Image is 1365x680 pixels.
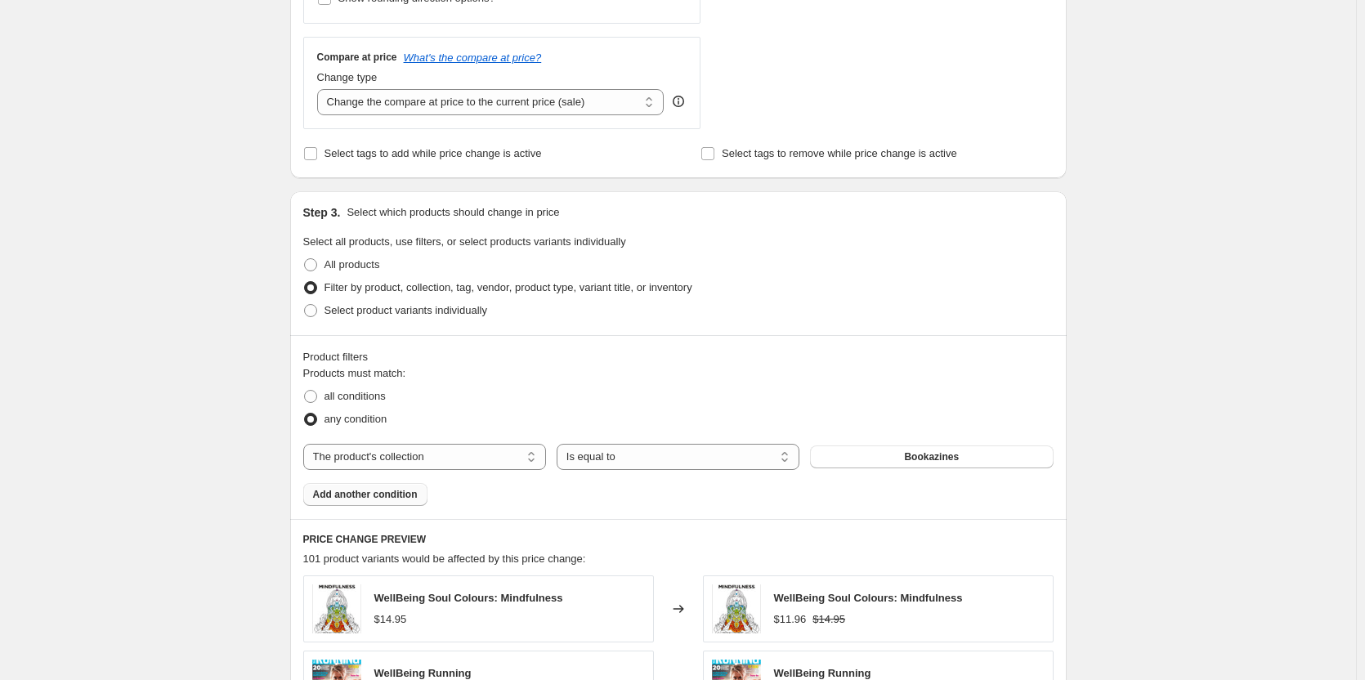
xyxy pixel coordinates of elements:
span: 101 product variants would be affected by this price change: [303,552,586,565]
div: $11.96 [774,611,807,628]
img: WCLM_01_80x.jpg [312,584,361,633]
img: WCLM_01_80x.jpg [712,584,761,633]
span: WellBeing Running [774,667,871,679]
span: WellBeing Soul Colours: Mindfulness [774,592,963,604]
button: What's the compare at price? [404,51,542,64]
span: all conditions [324,390,386,402]
span: Select product variants individually [324,304,487,316]
span: Products must match: [303,367,406,379]
span: Change type [317,71,378,83]
strike: $14.95 [812,611,845,628]
span: Select tags to remove while price change is active [722,147,957,159]
button: Bookazines [810,445,1053,468]
span: any condition [324,413,387,425]
span: Select tags to add while price change is active [324,147,542,159]
button: Add another condition [303,483,427,506]
span: Add another condition [313,488,418,501]
h3: Compare at price [317,51,397,64]
div: Product filters [303,349,1054,365]
div: help [670,93,687,110]
span: Bookazines [904,450,959,463]
h6: PRICE CHANGE PREVIEW [303,533,1054,546]
span: WellBeing Running [374,667,472,679]
h2: Step 3. [303,204,341,221]
span: Select all products, use filters, or select products variants individually [303,235,626,248]
span: Filter by product, collection, tag, vendor, product type, variant title, or inventory [324,281,692,293]
span: WellBeing Soul Colours: Mindfulness [374,592,563,604]
div: $14.95 [374,611,407,628]
span: All products [324,258,380,271]
p: Select which products should change in price [347,204,559,221]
